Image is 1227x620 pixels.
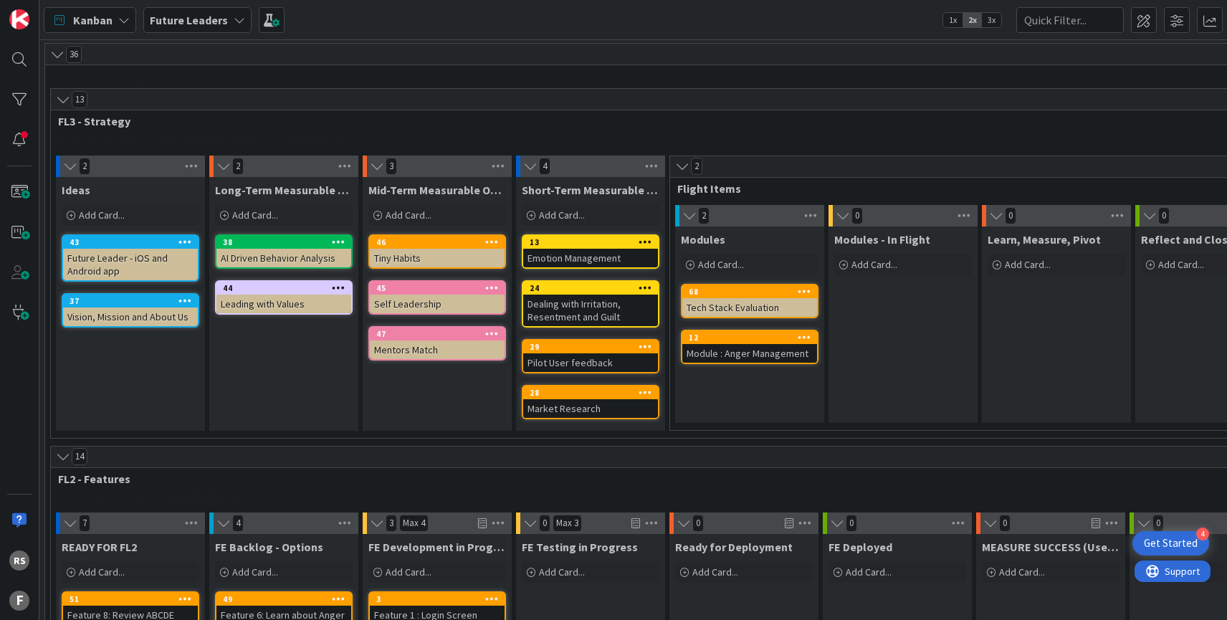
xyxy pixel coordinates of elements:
span: Add Card... [692,566,738,578]
div: 38 [223,237,351,247]
span: 2 [698,207,710,224]
div: 46 [376,237,505,247]
span: Modules - In Flight [834,232,930,247]
span: 0 [1005,207,1016,224]
div: RS [9,550,29,571]
span: FE Backlog - Options [215,540,323,554]
a: 47Mentors Match [368,326,506,361]
span: 13 [72,91,87,108]
div: 49 [223,594,351,604]
div: Pilot User feedback [523,353,658,372]
a: 13Emotion Management [522,234,659,269]
span: 3 [386,158,397,175]
b: Future Leaders [150,13,228,27]
div: Future Leader - iOS and Android app [63,249,198,280]
div: 13Emotion Management [523,236,658,267]
div: 45Self Leadership [370,282,505,313]
span: 4 [539,158,550,175]
span: Add Card... [698,258,744,271]
div: 43Future Leader - iOS and Android app [63,236,198,280]
div: 28 [523,386,658,399]
div: 49 [216,593,351,606]
span: 2 [691,158,702,175]
a: 43Future Leader - iOS and Android app [62,234,199,282]
div: 51 [63,593,198,606]
span: Modules [681,232,725,247]
a: 37Vision, Mission and About Us [62,293,199,328]
strong: Strategy [183,133,223,145]
span: Kanban [73,11,113,29]
span: Add Card... [539,566,585,578]
span: Ideas [62,183,90,197]
span: 2x [963,13,982,27]
div: Max 3 [556,520,578,527]
div: Open Get Started checklist, remaining modules: 4 [1132,531,1209,555]
div: 4 [1196,528,1209,540]
div: Mentors Match [370,340,505,359]
span: 0 [1152,515,1164,532]
span: 2 [79,158,90,175]
div: Dealing with Irritation, Resentment and Guilt [523,295,658,326]
div: 12Module : Anger Management [682,331,817,363]
div: 47Mentors Match [370,328,505,359]
span: . Between the Levels, and across the teams. [227,490,393,502]
div: 12 [689,333,817,343]
span: Ready for Deployment [675,540,793,554]
div: Module : Anger Management [682,344,817,363]
span: READY FOR FL2 [62,540,137,554]
span: Add Card... [386,566,431,578]
div: Tiny Habits [370,249,505,267]
div: 3 [376,594,505,604]
div: 37 [70,296,198,306]
span: 3 [386,515,397,532]
a: 38AI Driven Behavior Analysis [215,234,353,269]
input: Quick Filter... [1016,7,1124,33]
span: Understand and manage your flow between teams. Connect your levels to each other, creating a shar... [52,73,722,85]
span: Add Card... [539,209,585,221]
img: Visit kanbanzone.com [9,9,29,29]
span: 0 [692,515,704,532]
strong: priority [295,133,329,145]
div: 45 [376,283,505,293]
div: 37Vision, Mission and About Us [63,295,198,326]
span: 0 [846,515,857,532]
a: 68Tech Stack Evaluation [681,284,818,318]
span: Mid-Term Measurable Outcomes [368,183,506,197]
span: Add Card... [1158,258,1204,271]
span: of the company. [329,133,393,145]
span: FE Testing in Progress [522,540,638,554]
span: FE Development in Progress [368,540,506,554]
div: F [9,591,29,611]
div: 29 [530,342,658,352]
div: 46 [370,236,505,249]
div: 44 [223,283,351,293]
div: 68Tech Stack Evaluation [682,285,817,317]
div: 28Market Research [523,386,658,418]
div: 29 [523,340,658,353]
span: Add Card... [79,209,125,221]
div: 13 [530,237,658,247]
div: 38AI Driven Behavior Analysis [216,236,351,267]
span: Add Card... [79,566,125,578]
div: 44Leading with Values [216,282,351,313]
span: 0 [539,515,550,532]
div: 29Pilot User feedback [523,340,658,372]
span: 36 [66,46,82,63]
span: MEASURE SUCCESS (User Feedback) [982,540,1119,554]
div: Max 4 [403,520,425,527]
span: Add Card... [232,566,278,578]
div: 47 [376,329,505,339]
div: AI Driven Behavior Analysis [216,249,351,267]
div: 68 [682,285,817,298]
div: 24Dealing with Irritation, Resentment and Guilt [523,282,658,326]
a: 29Pilot User feedback [522,339,659,373]
a: 45Self Leadership [368,280,506,315]
div: 43 [63,236,198,249]
div: 68 [689,287,817,297]
strong: Coordination [168,490,227,502]
span: Add Card... [851,258,897,271]
span: Add Card... [846,566,892,578]
span: Support [30,2,65,19]
div: 28 [530,388,658,398]
span: Short-Term Measurable Outcomes [522,183,659,197]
